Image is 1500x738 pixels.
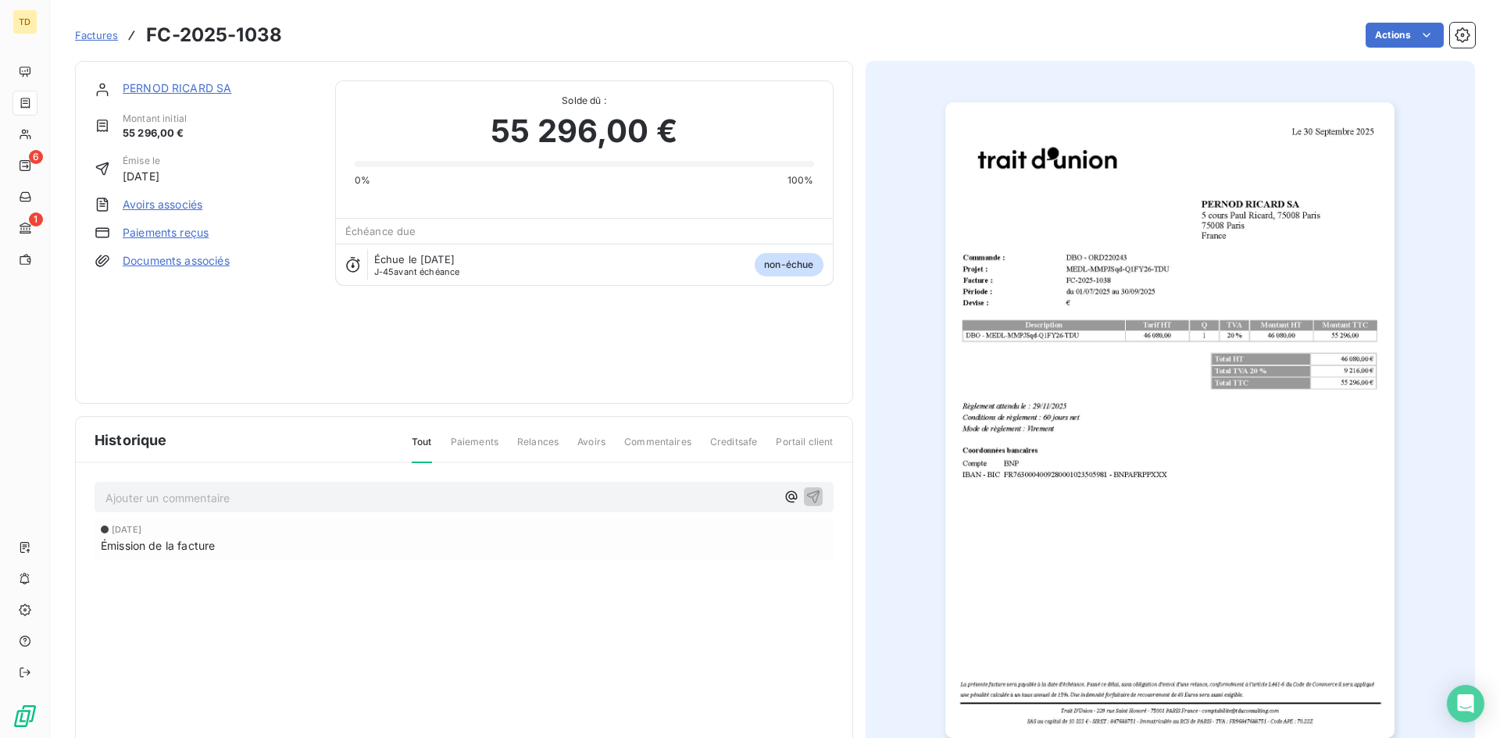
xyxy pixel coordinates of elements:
[123,197,202,212] a: Avoirs associés
[624,435,691,462] span: Commentaires
[29,150,43,164] span: 6
[1366,23,1444,48] button: Actions
[1447,685,1484,722] div: Open Intercom Messenger
[945,102,1395,738] img: invoice_thumbnail
[374,267,460,276] span: avant échéance
[355,94,814,108] span: Solde dû :
[710,435,758,462] span: Creditsafe
[755,253,823,276] span: non-échue
[451,435,498,462] span: Paiements
[776,435,833,462] span: Portail client
[374,253,455,266] span: Échue le [DATE]
[491,108,677,155] span: 55 296,00 €
[29,212,43,226] span: 1
[412,435,432,463] span: Tout
[146,21,282,49] h3: FC-2025-1038
[95,430,167,451] span: Historique
[123,154,160,168] span: Émise le
[101,537,215,554] span: Émission de la facture
[345,225,416,237] span: Échéance due
[12,9,37,34] div: TD
[123,81,231,94] a: PERNOD RICARD SA
[517,435,559,462] span: Relances
[374,266,395,277] span: J-45
[123,168,160,184] span: [DATE]
[123,112,187,126] span: Montant initial
[12,704,37,729] img: Logo LeanPay
[577,435,605,462] span: Avoirs
[355,173,370,187] span: 0%
[75,29,118,41] span: Factures
[123,253,230,269] a: Documents associés
[123,225,209,241] a: Paiements reçus
[75,27,118,43] a: Factures
[787,173,814,187] span: 100%
[123,126,187,141] span: 55 296,00 €
[112,525,141,534] span: [DATE]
